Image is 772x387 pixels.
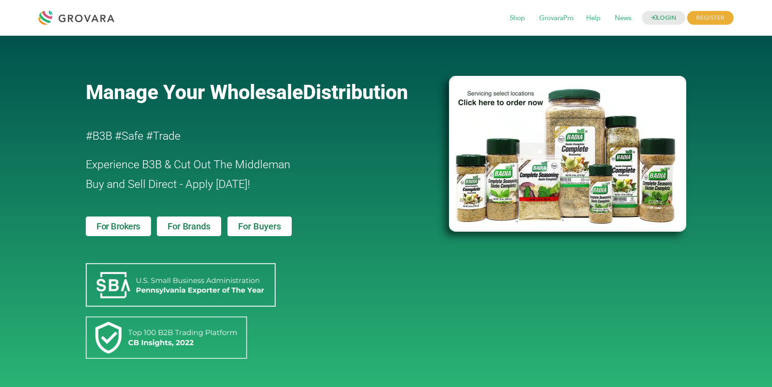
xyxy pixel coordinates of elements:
[86,126,398,146] h2: #B3B #Safe #Trade
[533,10,580,27] span: GrovaraPro
[157,216,221,236] a: For Brands
[580,13,607,23] a: Help
[642,11,686,25] a: LOGIN
[238,222,281,231] span: For Buyers
[533,13,580,23] a: GrovaraPro
[580,10,607,27] span: Help
[608,10,638,27] span: News
[86,80,303,104] span: Manage Your Wholesale
[503,13,531,23] a: Shop
[86,216,151,236] a: For Brokers
[608,13,638,23] a: News
[168,222,210,231] span: For Brands
[86,158,290,171] span: Experience B3B & Cut Out The Middleman
[687,11,733,25] span: REGISTER
[86,80,434,104] a: Manage Your WholesaleDistribution
[503,10,531,27] span: Shop
[86,178,250,191] span: Buy and Sell Direct - Apply [DATE]!
[96,222,140,231] span: For Brokers
[227,216,292,236] a: For Buyers
[303,80,408,104] span: Distribution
